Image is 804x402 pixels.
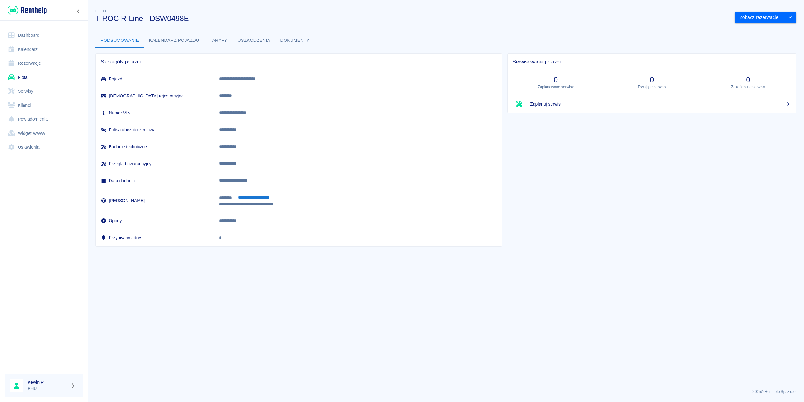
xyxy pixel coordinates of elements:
[101,76,209,82] h6: Pojazd
[95,389,796,394] p: 2025 © Renthelp Sp. z o.o.
[784,12,796,23] button: drop-down
[609,75,695,84] h3: 0
[513,84,599,90] p: Zaplanowane serwisy
[5,70,83,85] a: Flota
[101,93,209,99] h6: [DEMOGRAPHIC_DATA] rejestracyjna
[8,5,47,15] img: Renthelp logo
[735,12,784,23] button: Zobacz rezerwacje
[604,70,700,95] a: 0Trwające serwisy
[508,95,796,113] a: Zaplanuj serwis
[95,9,107,13] span: Flota
[5,112,83,126] a: Powiadomienia
[705,75,791,84] h3: 0
[5,42,83,57] a: Kalendarz
[101,59,497,65] span: Szczegóły pojazdu
[275,33,315,48] button: Dokumenty
[204,33,233,48] button: Taryfy
[5,126,83,140] a: Widget WWW
[5,28,83,42] a: Dashboard
[5,5,47,15] a: Renthelp logo
[101,234,209,241] h6: Przypisany adres
[28,379,68,385] h6: Kewin P
[28,385,68,392] p: PHU
[95,33,144,48] button: Podsumowanie
[233,33,275,48] button: Uszkodzenia
[5,140,83,154] a: Ustawienia
[5,98,83,113] a: Klienci
[101,161,209,167] h6: Przegląd gwarancyjny
[513,75,599,84] h3: 0
[609,84,695,90] p: Trwające serwisy
[101,144,209,150] h6: Badanie techniczne
[5,56,83,70] a: Rezerwacje
[101,178,209,184] h6: Data dodania
[101,218,209,224] h6: Opony
[508,70,604,95] a: 0Zaplanowane serwisy
[95,14,730,23] h3: T-ROC R-Line - DSW0498E
[74,7,83,15] button: Zwiń nawigację
[5,84,83,98] a: Serwisy
[101,110,209,116] h6: Numer VIN
[101,197,209,204] h6: [PERSON_NAME]
[144,33,204,48] button: Kalendarz pojazdu
[700,70,796,95] a: 0Zakończone serwisy
[705,84,791,90] p: Zakończone serwisy
[101,127,209,133] h6: Polisa ubezpieczeniowa
[530,101,791,107] span: Zaplanuj serwis
[513,59,791,65] span: Serwisowanie pojazdu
